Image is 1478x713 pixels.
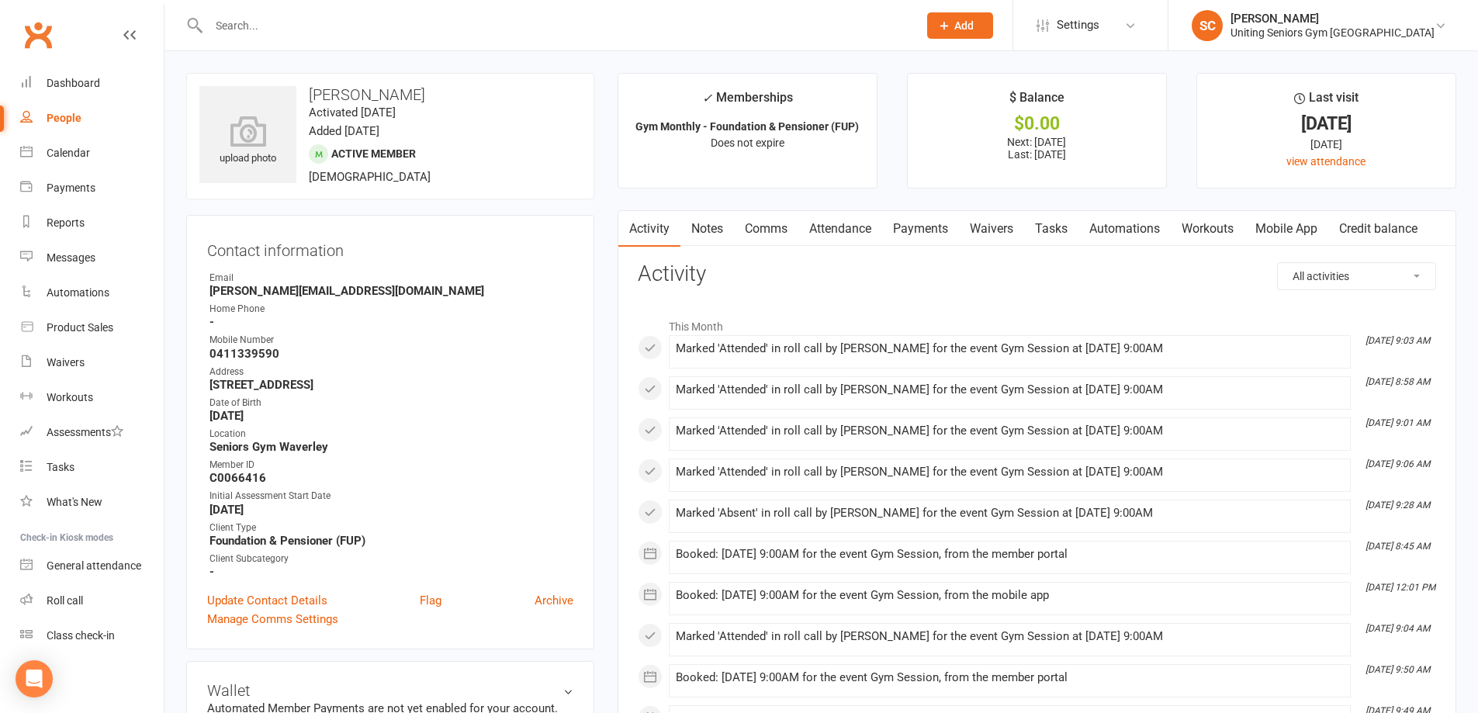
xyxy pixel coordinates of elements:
[20,485,164,520] a: What's New
[954,19,974,32] span: Add
[676,383,1344,396] div: Marked 'Attended' in roll call by [PERSON_NAME] for the event Gym Session at [DATE] 9:00AM
[1211,116,1442,132] div: [DATE]
[635,120,859,133] strong: Gym Monthly - Foundation & Pensioner (FUP)
[209,409,573,423] strong: [DATE]
[420,591,441,610] a: Flag
[47,594,83,607] div: Roll call
[47,461,74,473] div: Tasks
[711,137,784,149] span: Does not expire
[676,548,1344,561] div: Booked: [DATE] 9:00AM for the event Gym Session, from the member portal
[1294,88,1359,116] div: Last visit
[331,147,416,160] span: Active member
[638,262,1436,286] h3: Activity
[676,424,1344,438] div: Marked 'Attended' in roll call by [PERSON_NAME] for the event Gym Session at [DATE] 9:00AM
[1009,88,1064,116] div: $ Balance
[1366,541,1430,552] i: [DATE] 8:45 AM
[927,12,993,39] button: Add
[209,427,573,441] div: Location
[47,321,113,334] div: Product Sales
[20,450,164,485] a: Tasks
[209,333,573,348] div: Mobile Number
[309,170,431,184] span: [DEMOGRAPHIC_DATA]
[1366,376,1430,387] i: [DATE] 8:58 AM
[47,182,95,194] div: Payments
[209,315,573,329] strong: -
[20,241,164,275] a: Messages
[209,565,573,579] strong: -
[676,507,1344,520] div: Marked 'Absent' in roll call by [PERSON_NAME] for the event Gym Session at [DATE] 9:00AM
[207,682,573,699] h3: Wallet
[1366,582,1435,593] i: [DATE] 12:01 PM
[922,116,1152,132] div: $0.00
[20,549,164,583] a: General attendance kiosk mode
[47,391,93,403] div: Workouts
[209,302,573,317] div: Home Phone
[20,136,164,171] a: Calendar
[47,147,90,159] div: Calendar
[1024,211,1078,247] a: Tasks
[47,496,102,508] div: What's New
[1366,417,1430,428] i: [DATE] 9:01 AM
[209,503,573,517] strong: [DATE]
[20,101,164,136] a: People
[638,310,1436,335] li: This Month
[676,589,1344,602] div: Booked: [DATE] 9:00AM for the event Gym Session, from the mobile app
[309,106,396,119] time: Activated [DATE]
[209,347,573,361] strong: 0411339590
[882,211,959,247] a: Payments
[209,552,573,566] div: Client Subcategory
[309,124,379,138] time: Added [DATE]
[922,136,1152,161] p: Next: [DATE] Last: [DATE]
[209,271,573,286] div: Email
[207,236,573,259] h3: Contact information
[959,211,1024,247] a: Waivers
[1171,211,1244,247] a: Workouts
[618,211,680,247] a: Activity
[20,345,164,380] a: Waivers
[734,211,798,247] a: Comms
[209,365,573,379] div: Address
[209,534,573,548] strong: Foundation & Pensioner (FUP)
[676,630,1344,643] div: Marked 'Attended' in roll call by [PERSON_NAME] for the event Gym Session at [DATE] 9:00AM
[47,356,85,369] div: Waivers
[209,489,573,504] div: Initial Assessment Start Date
[209,458,573,472] div: Member ID
[20,415,164,450] a: Assessments
[676,671,1344,684] div: Booked: [DATE] 9:00AM for the event Gym Session, from the member portal
[1366,664,1430,675] i: [DATE] 9:50 AM
[47,251,95,264] div: Messages
[1366,500,1430,511] i: [DATE] 9:28 AM
[19,16,57,54] a: Clubworx
[20,206,164,241] a: Reports
[1366,459,1430,469] i: [DATE] 9:06 AM
[1244,211,1328,247] a: Mobile App
[209,471,573,485] strong: C0066416
[47,77,100,89] div: Dashboard
[1078,211,1171,247] a: Automations
[1286,155,1366,168] a: view attendance
[676,466,1344,479] div: Marked 'Attended' in roll call by [PERSON_NAME] for the event Gym Session at [DATE] 9:00AM
[1366,623,1430,634] i: [DATE] 9:04 AM
[207,591,327,610] a: Update Contact Details
[1366,335,1430,346] i: [DATE] 9:03 AM
[680,211,734,247] a: Notes
[47,286,109,299] div: Automations
[702,91,712,106] i: ✓
[47,216,85,229] div: Reports
[1192,10,1223,41] div: SC
[798,211,882,247] a: Attendance
[209,521,573,535] div: Client Type
[47,112,81,124] div: People
[207,610,338,628] a: Manage Comms Settings
[209,396,573,410] div: Date of Birth
[47,426,123,438] div: Assessments
[204,15,907,36] input: Search...
[20,310,164,345] a: Product Sales
[20,583,164,618] a: Roll call
[209,440,573,454] strong: Seniors Gym Waverley
[702,88,793,116] div: Memberships
[16,660,53,697] div: Open Intercom Messenger
[1231,12,1435,26] div: [PERSON_NAME]
[1057,8,1099,43] span: Settings
[535,591,573,610] a: Archive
